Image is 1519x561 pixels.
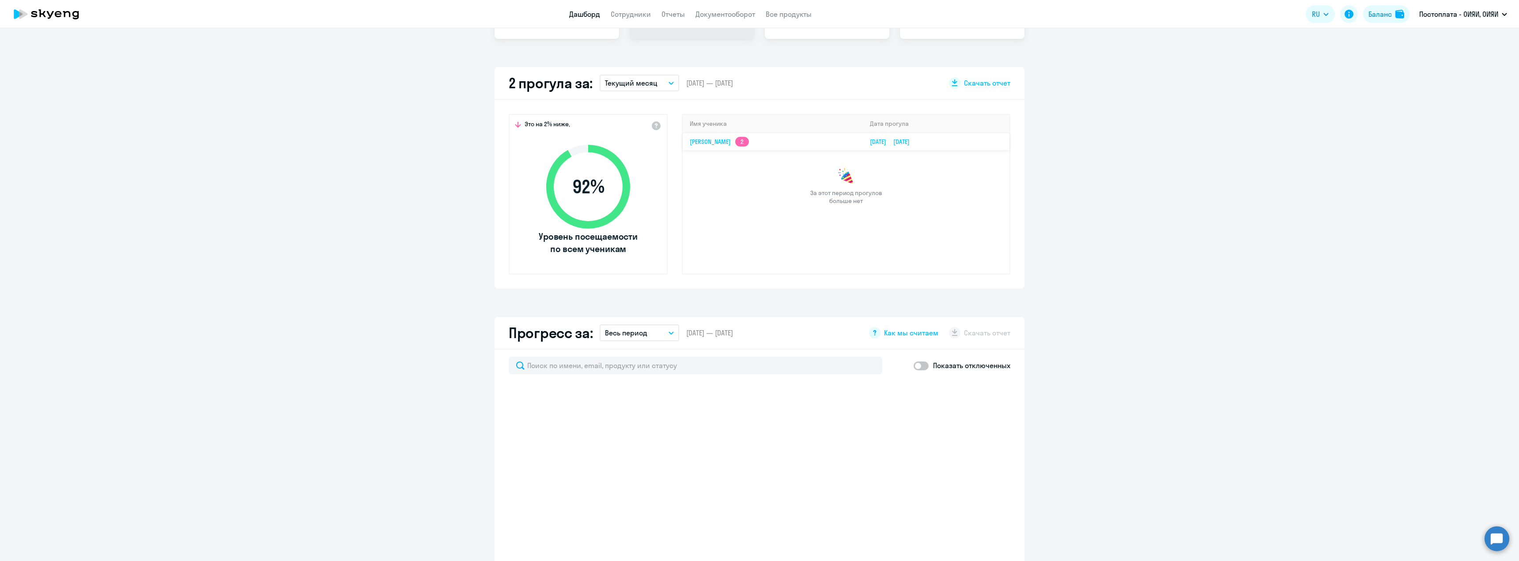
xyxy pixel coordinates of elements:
[509,74,593,92] h2: 2 прогула за:
[735,137,749,147] app-skyeng-badge: 2
[509,357,882,374] input: Поиск по имени, email, продукту или статусу
[809,189,883,205] span: За этот период прогулов больше нет
[837,168,855,185] img: congrats
[1415,4,1511,25] button: Постоплата - ОИЯИ, ОИЯИ
[695,10,755,19] a: Документооборот
[686,328,733,338] span: [DATE] — [DATE]
[569,10,600,19] a: Дашборд
[605,328,647,338] p: Весь период
[870,138,917,146] a: [DATE][DATE]
[537,230,639,255] span: Уровень посещаемости по всем ученикам
[1368,9,1392,19] div: Баланс
[1419,9,1498,19] p: Постоплата - ОИЯИ, ОИЯИ
[661,10,685,19] a: Отчеты
[690,138,749,146] a: [PERSON_NAME]2
[884,328,938,338] span: Как мы считаем
[933,360,1010,371] p: Показать отключенных
[766,10,812,19] a: Все продукты
[686,78,733,88] span: [DATE] — [DATE]
[525,120,570,131] span: Это на 2% ниже,
[964,78,1010,88] span: Скачать отчет
[611,10,651,19] a: Сотрудники
[600,324,679,341] button: Весь период
[1395,10,1404,19] img: balance
[509,324,593,342] h2: Прогресс за:
[683,115,863,133] th: Имя ученика
[1306,5,1335,23] button: RU
[1363,5,1409,23] button: Балансbalance
[537,176,639,197] span: 92 %
[600,75,679,91] button: Текущий месяц
[863,115,1009,133] th: Дата прогула
[605,78,657,88] p: Текущий месяц
[1312,9,1320,19] span: RU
